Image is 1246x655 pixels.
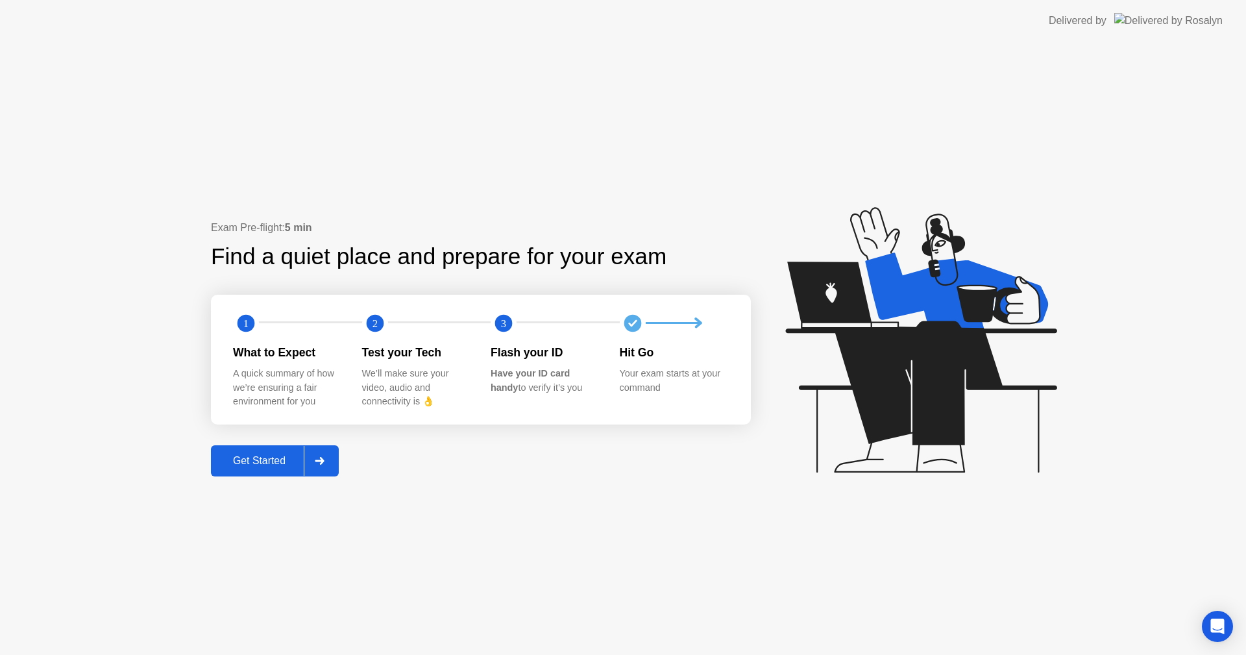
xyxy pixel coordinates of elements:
text: 2 [372,317,377,329]
button: Get Started [211,445,339,476]
div: Test your Tech [362,344,470,361]
text: 1 [243,317,249,329]
div: Open Intercom Messenger [1202,611,1233,642]
div: Find a quiet place and prepare for your exam [211,240,668,274]
b: 5 min [285,222,312,233]
img: Delivered by Rosalyn [1114,13,1223,28]
div: Flash your ID [491,344,599,361]
div: Get Started [215,455,304,467]
div: Your exam starts at your command [620,367,728,395]
text: 3 [501,317,506,329]
div: A quick summary of how we’re ensuring a fair environment for you [233,367,341,409]
div: Exam Pre-flight: [211,220,751,236]
div: We’ll make sure your video, audio and connectivity is 👌 [362,367,470,409]
div: What to Expect [233,344,341,361]
div: to verify it’s you [491,367,599,395]
b: Have your ID card handy [491,368,570,393]
div: Delivered by [1049,13,1106,29]
div: Hit Go [620,344,728,361]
